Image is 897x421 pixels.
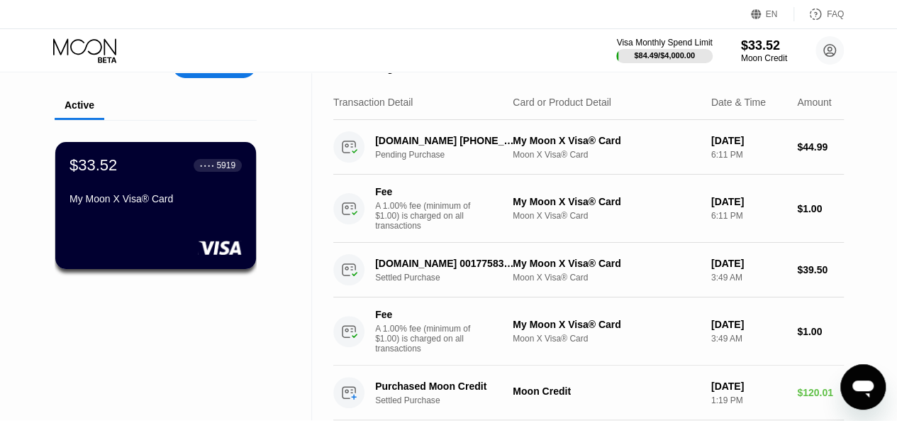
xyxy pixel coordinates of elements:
div: $33.52Moon Credit [741,38,787,63]
div: Active [65,99,94,111]
div: [DATE] [711,196,786,207]
div: $120.01 [797,387,844,398]
div: $33.52 [741,38,787,53]
div: Moon X Visa® Card [513,150,700,160]
div: My Moon X Visa® Card [513,258,700,269]
div: 3:49 AM [711,273,786,283]
div: Fee [375,186,474,197]
div: 1:19 PM [711,395,786,405]
div: $39.50 [797,264,844,275]
div: FeeA 1.00% fee (minimum of $1.00) is charged on all transactionsMy Moon X Visa® CardMoon X Visa® ... [333,175,844,243]
div: A 1.00% fee (minimum of $1.00) is charged on all transactions [375,324,481,354]
div: Amount [797,97,831,108]
div: My Moon X Visa® Card [513,135,700,146]
div: [DATE] [711,381,786,392]
div: Pending Purchase [375,150,526,160]
div: Moon X Visa® Card [513,211,700,221]
div: $84.49 / $4,000.00 [634,51,695,60]
div: EN [766,9,778,19]
div: My Moon X Visa® Card [513,319,700,330]
div: Transaction Detail [333,97,413,108]
div: Visa Monthly Spend Limit$84.49/$4,000.00 [616,38,712,63]
div: Settled Purchase [375,273,526,283]
div: FAQ [794,7,844,21]
div: Fee [375,309,474,320]
div: Moon X Visa® Card [513,334,700,344]
div: EN [751,7,794,21]
iframe: Button to launch messaging window [840,364,886,410]
div: FeeA 1.00% fee (minimum of $1.00) is charged on all transactionsMy Moon X Visa® CardMoon X Visa® ... [333,297,844,366]
div: $44.99 [797,141,844,153]
div: [DATE] [711,135,786,146]
div: [DOMAIN_NAME] 0017758340225US [375,258,516,269]
div: Moon Credit [741,53,787,63]
div: Moon X Visa® Card [513,273,700,283]
div: FAQ [827,9,844,19]
div: Settled Purchase [375,395,526,405]
div: ● ● ● ● [200,163,214,168]
div: Card or Product Detail [513,97,611,108]
div: Purchased Moon CreditSettled PurchaseMoon Credit[DATE]1:19 PM$120.01 [333,366,844,420]
div: My Moon X Visa® Card [69,193,242,204]
div: 5919 [216,160,235,170]
div: [DOMAIN_NAME] [PHONE_NUMBER] USPending PurchaseMy Moon X Visa® CardMoon X Visa® Card[DATE]6:11 PM... [333,120,844,175]
div: My Moon X Visa® Card [513,196,700,207]
div: $1.00 [797,326,844,337]
div: $33.52 [69,156,117,175]
div: $33.52● ● ● ●5919My Moon X Visa® Card [55,142,256,269]
div: [DATE] [711,319,786,330]
div: $1.00 [797,203,844,214]
div: 3:49 AM [711,334,786,344]
div: [DOMAIN_NAME] [PHONE_NUMBER] US [375,135,516,146]
div: Moon Credit [513,386,700,397]
div: Purchased Moon Credit [375,381,516,392]
div: [DOMAIN_NAME] 0017758340225USSettled PurchaseMy Moon X Visa® CardMoon X Visa® Card[DATE]3:49 AM$3... [333,243,844,297]
div: A 1.00% fee (minimum of $1.00) is charged on all transactions [375,201,481,231]
div: Visa Monthly Spend Limit [616,38,712,48]
div: 6:11 PM [711,150,786,160]
div: Date & Time [711,97,766,108]
div: 6:11 PM [711,211,786,221]
div: [DATE] [711,258,786,269]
